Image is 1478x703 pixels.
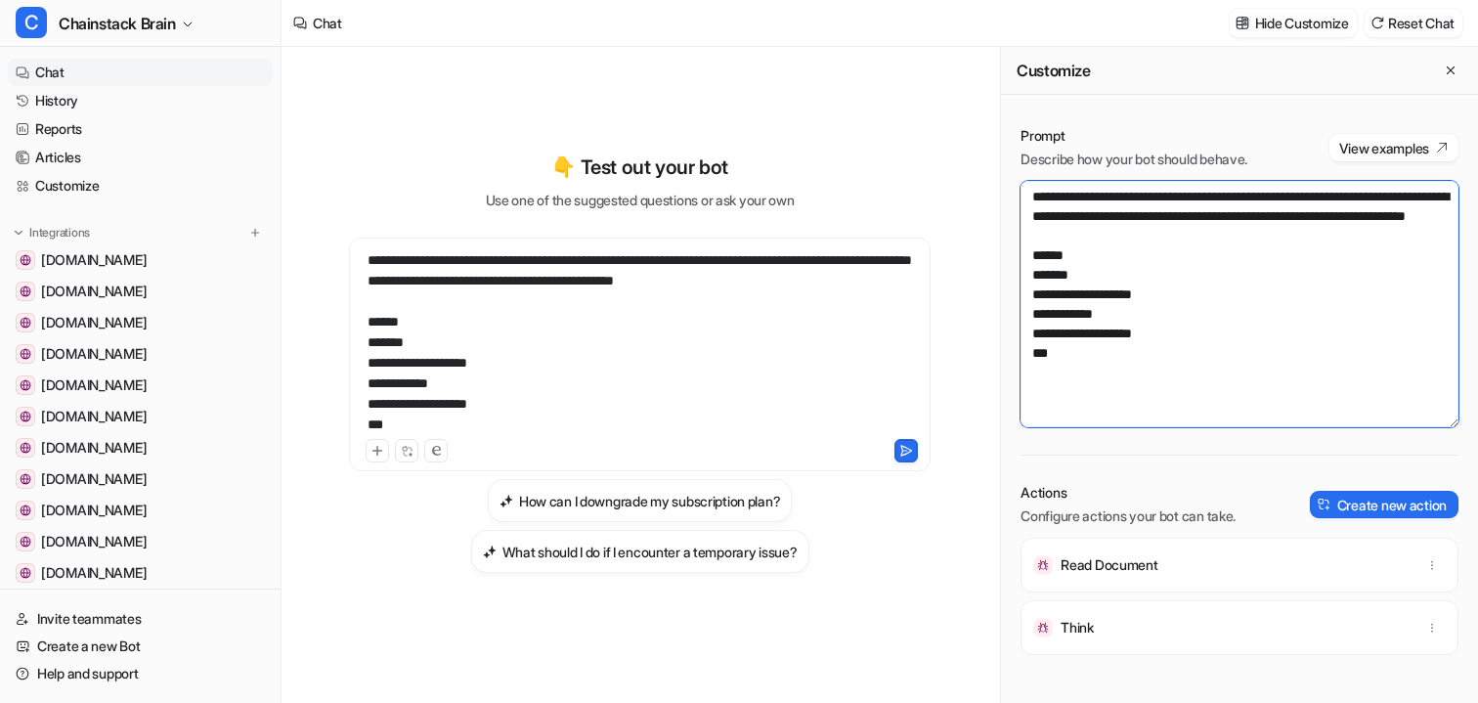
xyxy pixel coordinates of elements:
img: chainstack.com [20,348,31,360]
div: Chat [313,13,342,33]
span: [DOMAIN_NAME] [41,532,147,551]
img: customize [1236,16,1249,30]
a: solana.com[DOMAIN_NAME] [8,309,273,336]
button: Reset Chat [1365,9,1462,37]
img: developers.tron.network [20,536,31,548]
span: C [16,7,47,38]
a: docs.erigon.tech[DOMAIN_NAME] [8,465,273,493]
img: Think icon [1033,618,1053,637]
span: [DOMAIN_NAME] [41,313,147,332]
img: hyperliquid.gitbook.io [20,411,31,422]
button: How can I downgrade my subscription plan?How can I downgrade my subscription plan? [488,479,793,522]
p: Prompt [1021,126,1247,146]
a: chainstack.com[DOMAIN_NAME] [8,340,273,368]
a: Chat [8,59,273,86]
img: docs.chainstack.com [20,286,31,297]
a: docs.chainstack.com[DOMAIN_NAME] [8,278,273,305]
span: [DOMAIN_NAME] [41,407,147,426]
a: docs.ton.org[DOMAIN_NAME] [8,434,273,461]
span: [DOMAIN_NAME] [41,501,147,520]
a: docs.polygon.technology[DOMAIN_NAME] [8,559,273,587]
img: menu_add.svg [248,226,262,240]
p: 👇 Test out your bot [551,153,727,182]
a: History [8,87,273,114]
img: docs.erigon.tech [20,473,31,485]
a: Articles [8,144,273,171]
h3: What should I do if I encounter a temporary issue? [502,542,798,562]
img: What should I do if I encounter a temporary issue? [483,545,497,559]
img: Read Document icon [1033,555,1053,575]
a: Help and support [8,660,273,687]
span: [DOMAIN_NAME] [41,375,147,395]
a: ethereum.org[DOMAIN_NAME] [8,372,273,399]
span: [DOMAIN_NAME] [41,469,147,489]
p: Describe how your bot should behave. [1021,150,1247,169]
p: Use one of the suggested questions or ask your own [486,190,795,210]
img: docs.polygon.technology [20,567,31,579]
a: Customize [8,172,273,199]
p: Think [1061,618,1094,637]
span: [DOMAIN_NAME] [41,282,147,301]
p: Hide Customize [1255,13,1349,33]
a: hyperliquid.gitbook.io[DOMAIN_NAME] [8,403,273,430]
p: Configure actions your bot can take. [1021,506,1236,526]
img: How can I downgrade my subscription plan? [500,494,513,508]
h2: Customize [1017,61,1090,80]
button: What should I do if I encounter a temporary issue?What should I do if I encounter a temporary issue? [471,530,809,573]
h3: How can I downgrade my subscription plan? [519,491,781,511]
a: developers.tron.network[DOMAIN_NAME] [8,528,273,555]
a: Create a new Bot [8,633,273,660]
img: reset [1370,16,1384,30]
p: Integrations [29,225,90,241]
p: Read Document [1061,555,1157,575]
span: [DOMAIN_NAME] [41,250,147,270]
img: ethereum.org [20,379,31,391]
span: [DOMAIN_NAME] [41,438,147,458]
img: docs.ton.org [20,442,31,454]
img: reth.rs [20,505,31,516]
img: geth.ethereum.org [20,254,31,266]
img: create-action-icon.svg [1318,498,1331,511]
span: Chainstack Brain [59,10,176,37]
span: [DOMAIN_NAME] [41,344,147,364]
p: Actions [1021,483,1236,503]
img: expand menu [12,226,25,240]
a: reth.rs[DOMAIN_NAME] [8,497,273,524]
button: Integrations [8,223,96,242]
a: Invite teammates [8,605,273,633]
a: geth.ethereum.org[DOMAIN_NAME] [8,246,273,274]
button: Close flyout [1439,59,1462,82]
a: Reports [8,115,273,143]
button: Hide Customize [1230,9,1357,37]
span: [DOMAIN_NAME] [41,563,147,583]
img: solana.com [20,317,31,329]
button: Create new action [1310,491,1458,518]
button: View examples [1329,134,1458,161]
